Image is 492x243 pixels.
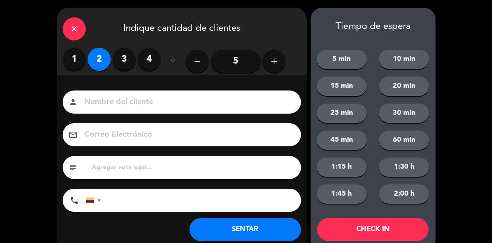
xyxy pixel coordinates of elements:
label: 1 [63,48,86,71]
i: add [269,57,279,66]
button: 15 min [317,77,367,96]
button: 30 min [379,104,429,123]
button: 2:00 h [379,184,429,204]
i: close [70,24,79,34]
button: 20 min [379,77,429,96]
button: SENTAR [189,218,301,241]
i: remove [193,57,202,66]
i: person [68,97,78,107]
i: phone [70,196,79,205]
div: Tiempo de espera [311,21,435,32]
label: 2 [88,48,111,71]
input: Agregar nota aquí... [91,162,295,173]
button: 5 min [317,50,367,69]
input: Nombre del cliente [83,96,291,109]
div: ó [161,48,186,75]
button: 10 min [379,50,429,69]
button: add [263,50,286,73]
button: 25 min [317,104,367,123]
div: Colombia: +57 [86,189,104,211]
button: CHECK IN [317,218,429,241]
button: 1:45 h [317,184,367,204]
label: 4 [138,48,161,71]
button: 1:30 h [379,158,429,177]
button: 1:15 h [317,158,367,177]
button: 60 min [379,131,429,150]
label: 3 [113,48,136,71]
i: subject [68,163,78,172]
input: Correo Electrónico [83,128,291,142]
i: email [68,130,78,139]
div: Indique cantidad de clientes [57,8,307,48]
button: remove [186,50,209,73]
button: 45 min [317,131,367,150]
